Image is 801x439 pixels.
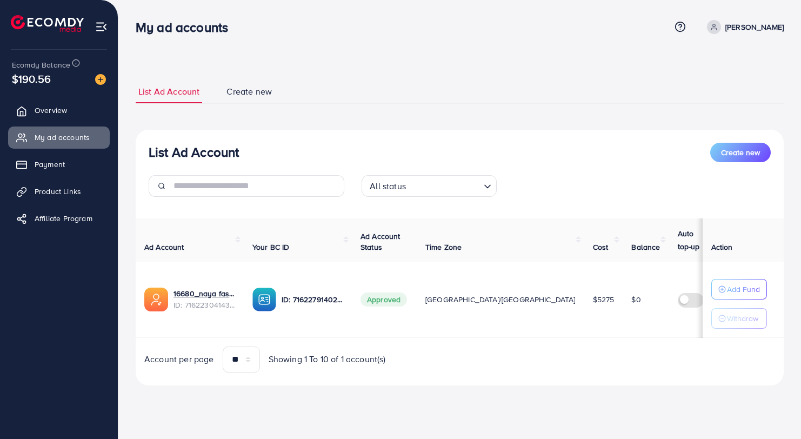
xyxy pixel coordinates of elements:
a: Overview [8,99,110,121]
h3: List Ad Account [149,144,239,160]
img: ic-ads-acc.e4c84228.svg [144,288,168,311]
span: $190.56 [12,71,51,87]
img: image [95,74,106,85]
a: 16680_naya fashion_1667598160202 [173,288,235,299]
h3: My ad accounts [136,19,237,35]
span: Create new [721,147,760,158]
span: Cost [593,242,609,252]
span: Account per page [144,353,214,365]
p: Add Fund [727,283,760,296]
p: Withdraw [727,312,758,325]
span: [GEOGRAPHIC_DATA]/[GEOGRAPHIC_DATA] [425,294,576,305]
a: Product Links [8,181,110,202]
span: Time Zone [425,242,462,252]
span: All status [368,178,408,194]
span: Ad Account [144,242,184,252]
p: Auto top-up [678,227,709,253]
span: $5275 [593,294,615,305]
span: Ecomdy Balance [12,59,70,70]
span: Action [711,242,733,252]
p: ID: 7162279140232544257 [282,293,343,306]
span: Showing 1 To 10 of 1 account(s) [269,353,386,365]
img: logo [11,15,84,32]
button: Withdraw [711,308,767,329]
span: List Ad Account [138,85,199,98]
iframe: Chat [755,390,793,431]
span: $0 [631,294,640,305]
span: ID: 7162230414331953154 [173,300,235,310]
div: Search for option [362,175,497,197]
span: Ad Account Status [361,231,401,252]
span: Approved [361,292,407,307]
span: Product Links [35,186,81,197]
span: Payment [35,159,65,170]
a: My ad accounts [8,127,110,148]
button: Add Fund [711,279,767,300]
span: Affiliate Program [35,213,92,224]
img: menu [95,21,108,33]
p: [PERSON_NAME] [725,21,784,34]
a: Payment [8,154,110,175]
span: Create new [226,85,272,98]
input: Search for option [409,176,479,194]
span: Overview [35,105,67,116]
button: Create new [710,143,771,162]
img: ic-ba-acc.ded83a64.svg [252,288,276,311]
div: <span class='underline'>16680_naya fashion_1667598160202</span></br>7162230414331953154 [173,288,235,310]
span: Balance [631,242,660,252]
a: Affiliate Program [8,208,110,229]
span: My ad accounts [35,132,90,143]
span: Your BC ID [252,242,290,252]
a: [PERSON_NAME] [703,20,784,34]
